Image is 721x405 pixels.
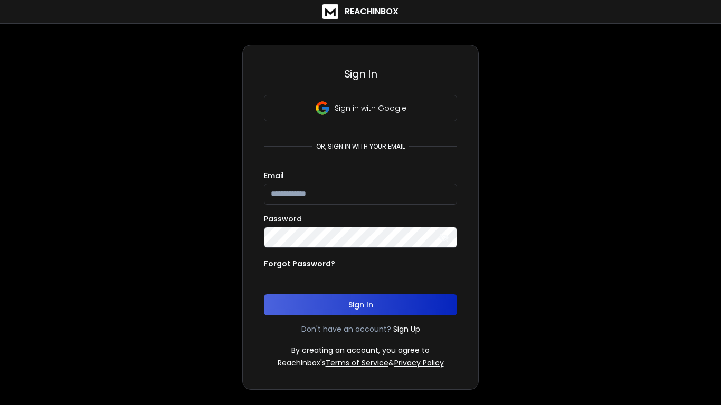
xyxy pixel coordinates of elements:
p: Don't have an account? [301,324,391,334]
p: Forgot Password? [264,258,335,269]
p: or, sign in with your email [312,142,409,151]
a: Sign Up [393,324,420,334]
button: Sign in with Google [264,95,457,121]
button: Sign In [264,294,457,315]
p: By creating an account, you agree to [291,345,430,355]
h3: Sign In [264,66,457,81]
p: Sign in with Google [335,103,406,113]
a: Terms of Service [326,358,388,368]
label: Password [264,215,302,223]
a: ReachInbox [322,4,399,19]
p: ReachInbox's & [278,358,444,368]
label: Email [264,172,284,179]
img: logo [322,4,338,19]
a: Privacy Policy [394,358,444,368]
h1: ReachInbox [345,5,399,18]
